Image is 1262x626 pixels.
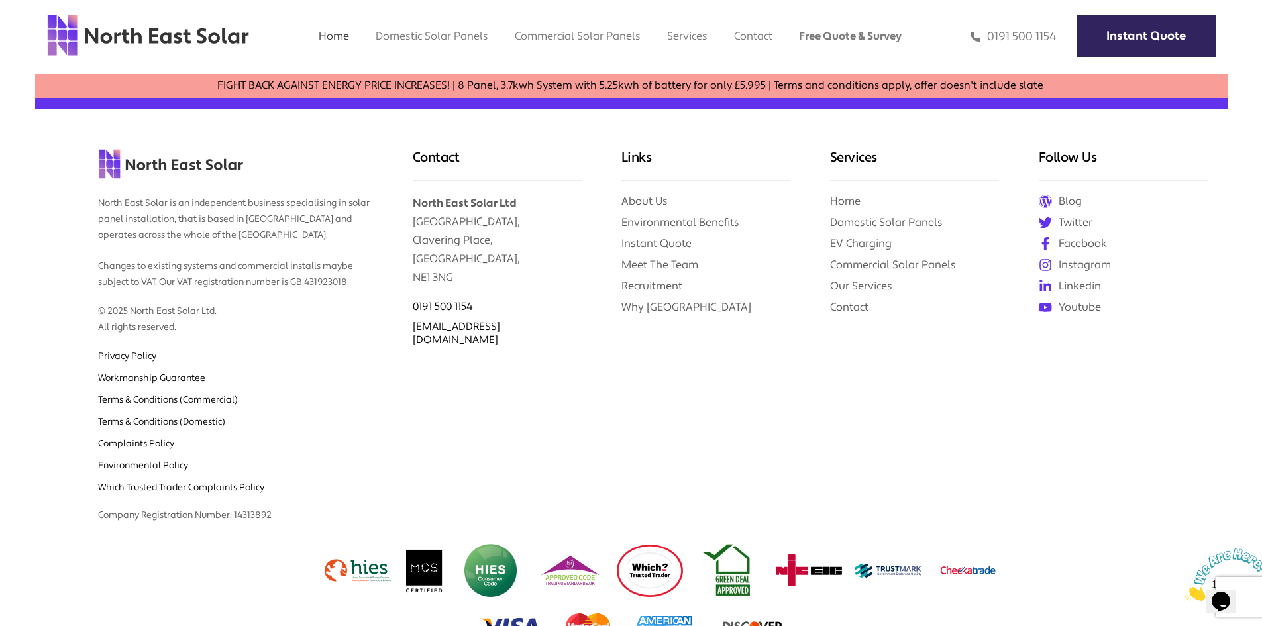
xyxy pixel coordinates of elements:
[98,416,225,428] a: Terms & Conditions (Domestic)
[830,215,943,229] a: Domestic Solar Panels
[98,482,264,494] a: Which Trusted Trader Complaints Policy
[515,29,641,43] a: Commercial Solar Panels
[696,544,762,597] img: Green deal approved logo
[1077,15,1216,57] a: Instant Quote
[98,148,244,180] img: north east solar logo
[5,5,87,58] img: Chat attention grabber
[98,291,373,336] p: © 2025 North East Solar Ltd. All rights reserved.
[621,215,739,229] a: Environmental Benefits
[325,544,391,597] img: hies logo
[1039,237,1052,250] img: facebook icon
[621,194,668,208] a: About Us
[1039,215,1208,230] a: Twitter
[830,194,861,208] a: Home
[376,29,488,43] a: Domestic Solar Panels
[799,29,902,43] a: Free Quote & Survey
[413,320,500,346] a: [EMAIL_ADDRESS][DOMAIN_NAME]
[413,300,473,313] a: 0191 500 1154
[98,372,205,384] a: Workmanship Guarantee
[98,350,156,362] a: Privacy Policy
[1039,148,1208,181] h3: Follow Us
[1039,236,1208,251] a: Facebook
[621,279,682,293] a: Recruitment
[458,544,524,597] img: HIES Logo
[1039,216,1052,229] img: twitter icon
[1039,258,1208,272] a: Instagram
[98,438,174,450] a: Complaints Policy
[1039,195,1052,208] img: Wordpress icon
[971,29,1057,44] a: 0191 500 1154
[621,300,751,314] a: Why [GEOGRAPHIC_DATA]
[1039,279,1208,293] a: Linkedin
[621,236,692,250] a: Instant Quote
[98,183,373,291] p: North East Solar is an independent business specialising in solar panel installation, that is bas...
[1039,280,1052,293] img: linkedin icon
[5,5,11,17] span: 1
[46,13,250,57] img: north east solar logo
[855,544,921,597] img: Trustmark Logo
[830,279,892,293] a: Our Services
[734,29,772,43] a: Contact
[621,148,790,181] h3: Links
[319,29,349,43] a: Home
[971,29,980,44] img: phone icon
[830,258,956,272] a: Commercial Solar Panels
[776,544,842,597] img: NicEic Logo
[1039,258,1052,272] img: instagram icon
[830,148,999,181] h3: Services
[621,258,698,272] a: Meet The Team
[413,148,582,181] h3: Contact
[413,181,582,287] p: [GEOGRAPHIC_DATA], Clavering Place, [GEOGRAPHIC_DATA], NE1 3NG
[830,236,892,250] a: EV Charging
[667,29,708,43] a: Services
[1039,301,1052,314] img: youtube icon
[617,544,683,597] img: which logo
[1180,543,1262,606] iframe: chat widget
[1039,300,1208,315] a: Youtube
[98,394,238,406] a: Terms & Conditions (Commercial)
[98,460,188,472] a: Environmental Policy
[537,544,604,597] img: TSI Logo
[404,544,445,597] img: MCS logo
[413,196,516,210] b: North East Solar Ltd
[1039,194,1208,209] a: Blog
[830,300,868,314] a: Contact
[98,495,373,524] p: Company Registration Number: 14313892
